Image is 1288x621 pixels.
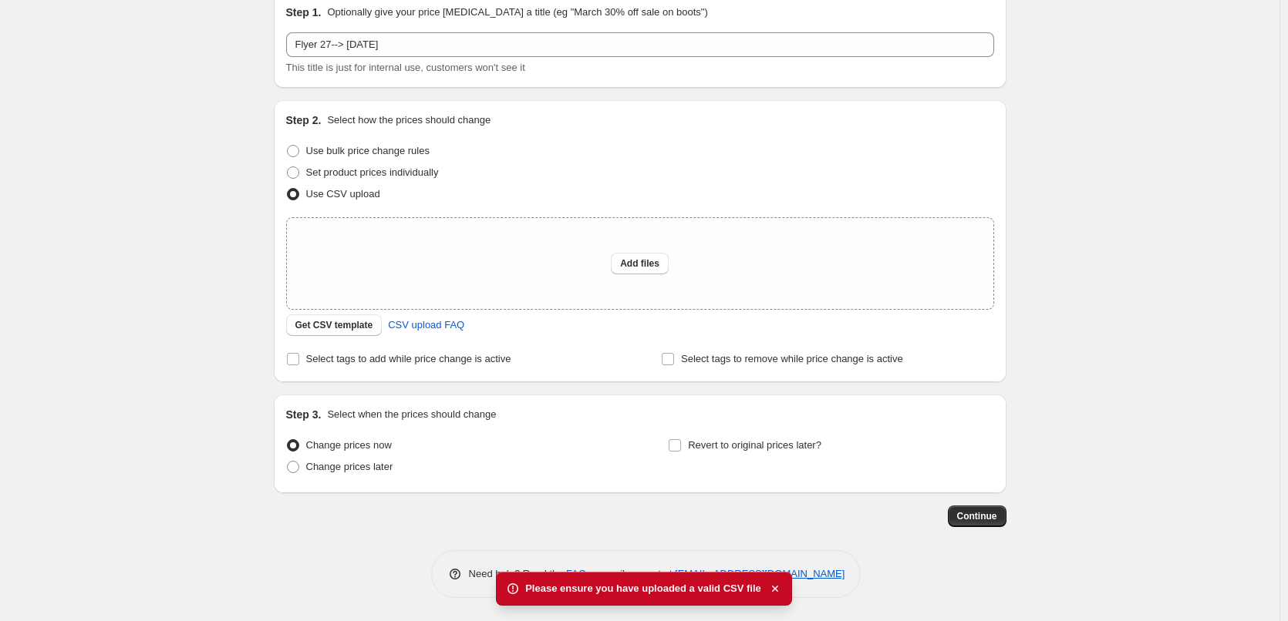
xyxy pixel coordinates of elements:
[306,461,393,472] span: Change prices later
[306,166,439,178] span: Set product prices individually
[379,313,474,337] a: CSV upload FAQ
[306,188,380,200] span: Use CSV upload
[681,353,903,364] span: Select tags to remove while price change is active
[469,568,567,579] span: Need help? Read the
[948,505,1006,527] button: Continue
[611,253,669,274] button: Add files
[286,112,322,128] h2: Step 2.
[327,5,707,20] p: Optionally give your price [MEDICAL_DATA] a title (eg "March 30% off sale on boots")
[586,568,675,579] span: or email support at
[327,112,491,128] p: Select how the prices should change
[957,510,997,522] span: Continue
[306,353,511,364] span: Select tags to add while price change is active
[388,317,464,333] span: CSV upload FAQ
[525,581,761,596] span: Please ensure you have uploaded a valid CSV file
[620,257,659,270] span: Add files
[688,439,821,451] span: Revert to original prices later?
[286,314,383,336] button: Get CSV template
[286,62,525,73] span: This title is just for internal use, customers won't see it
[295,319,373,331] span: Get CSV template
[306,439,392,451] span: Change prices now
[327,407,496,422] p: Select when the prices should change
[286,407,322,422] h2: Step 3.
[566,568,586,579] a: FAQ
[306,145,430,156] span: Use bulk price change rules
[286,5,322,20] h2: Step 1.
[675,568,845,579] a: [EMAIL_ADDRESS][DOMAIN_NAME]
[286,32,994,57] input: 30% off holiday sale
